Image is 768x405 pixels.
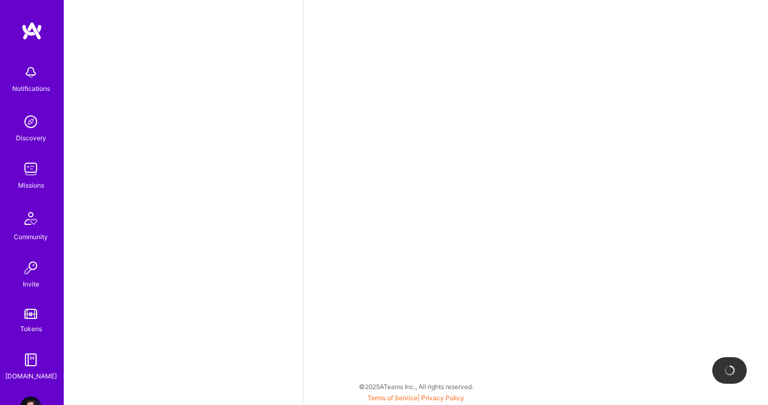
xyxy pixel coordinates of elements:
[24,309,37,319] img: tokens
[20,158,41,180] img: teamwork
[12,83,50,94] div: Notifications
[20,349,41,370] img: guide book
[20,111,41,132] img: discovery
[18,206,44,231] img: Community
[20,62,41,83] img: bell
[20,323,42,334] div: Tokens
[421,394,464,402] a: Privacy Policy
[722,364,736,377] img: loading
[20,257,41,279] img: Invite
[64,373,768,400] div: © 2025 ATeams Inc., All rights reserved.
[5,370,57,382] div: [DOMAIN_NAME]
[21,21,42,40] img: logo
[18,180,44,191] div: Missions
[368,394,417,402] a: Terms of Service
[23,279,39,290] div: Invite
[14,231,48,242] div: Community
[16,132,46,144] div: Discovery
[368,394,464,402] span: |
